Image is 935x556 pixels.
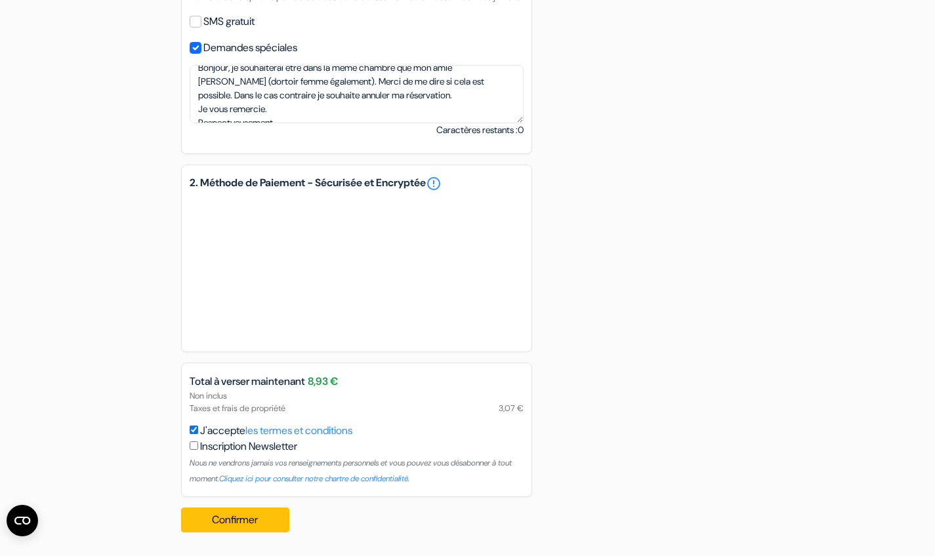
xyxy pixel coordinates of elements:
[203,12,255,31] label: SMS gratuit
[308,374,338,389] span: 8,93 €
[426,176,442,191] a: error_outline
[181,507,290,532] button: Confirmer
[190,176,524,191] h5: 2. Méthode de Paiement - Sécurisée et Encryptée
[436,123,524,137] small: Caractères restants :
[203,39,297,57] label: Demandes spéciales
[187,194,526,344] iframe: Cadre de saisie sécurisé pour le paiement
[518,124,524,136] span: 0
[190,458,512,484] small: Nous ne vendrons jamais vos renseignements personnels et vous pouvez vous désabonner à tout moment.
[190,374,305,389] span: Total à verser maintenant
[200,439,297,454] label: Inscription Newsletter
[7,505,38,536] button: Ouvrir le widget CMP
[245,424,352,437] a: les termes et conditions
[219,473,409,484] a: Cliquez ici pour consulter notre chartre de confidentialité.
[182,389,531,414] div: Non inclus Taxes et frais de propriété
[200,423,352,439] label: J'accepte
[499,402,524,414] span: 3,07 €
